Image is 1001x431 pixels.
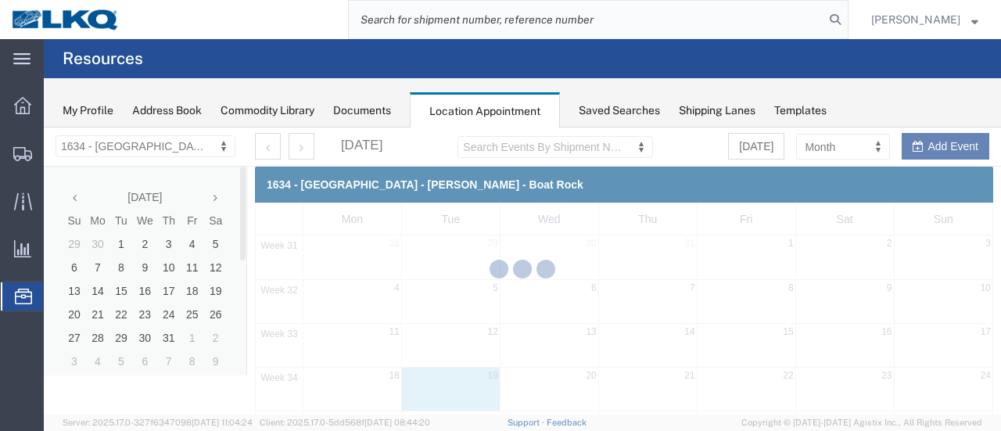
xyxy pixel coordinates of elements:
[132,102,202,119] div: Address Book
[364,418,430,427] span: [DATE] 08:44:20
[260,418,430,427] span: Client: 2025.17.0-5dd568f
[221,102,314,119] div: Commodity Library
[679,102,755,119] div: Shipping Lanes
[870,10,979,29] button: [PERSON_NAME]
[508,418,547,427] a: Support
[333,102,391,119] div: Documents
[63,102,113,119] div: My Profile
[741,416,982,429] span: Copyright © [DATE]-[DATE] Agistix Inc., All Rights Reserved
[410,92,560,128] div: Location Appointment
[774,102,827,119] div: Templates
[579,102,660,119] div: Saved Searches
[871,11,960,28] span: Jason Voyles
[63,39,143,78] h4: Resources
[349,1,824,38] input: Search for shipment number, reference number
[192,418,253,427] span: [DATE] 11:04:24
[63,418,253,427] span: Server: 2025.17.0-327f6347098
[11,8,120,31] img: logo
[547,418,587,427] a: Feedback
